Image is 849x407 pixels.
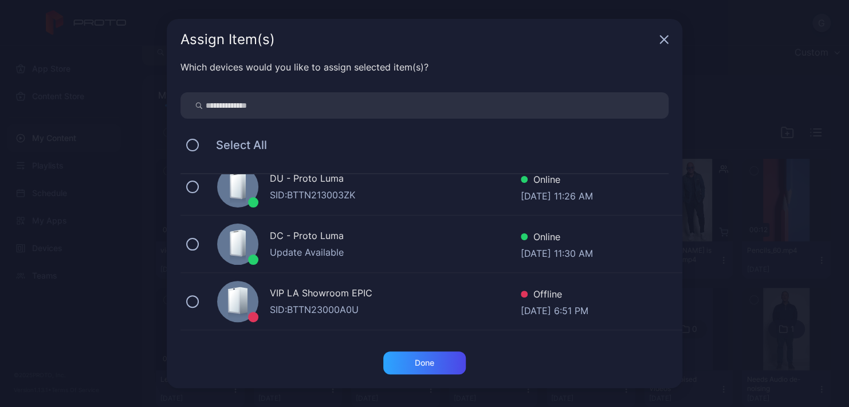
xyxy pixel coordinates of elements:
[521,173,593,189] div: Online
[180,60,669,74] div: Which devices would you like to assign selected item(s)?
[270,303,521,316] div: SID: BTTN23000A0U
[521,189,593,201] div: [DATE] 11:26 AM
[383,351,466,374] button: Done
[205,138,267,152] span: Select All
[415,358,434,367] div: Done
[521,230,593,246] div: Online
[270,245,521,259] div: Update Available
[521,304,588,315] div: [DATE] 6:51 PM
[521,287,588,304] div: Offline
[521,246,593,258] div: [DATE] 11:30 AM
[270,171,521,188] div: DU - Proto Luma
[270,188,521,202] div: SID: BTTN213003ZK
[270,229,521,245] div: DC - Proto Luma
[270,286,521,303] div: VIP LA Showroom EPIC
[180,33,655,46] div: Assign Item(s)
